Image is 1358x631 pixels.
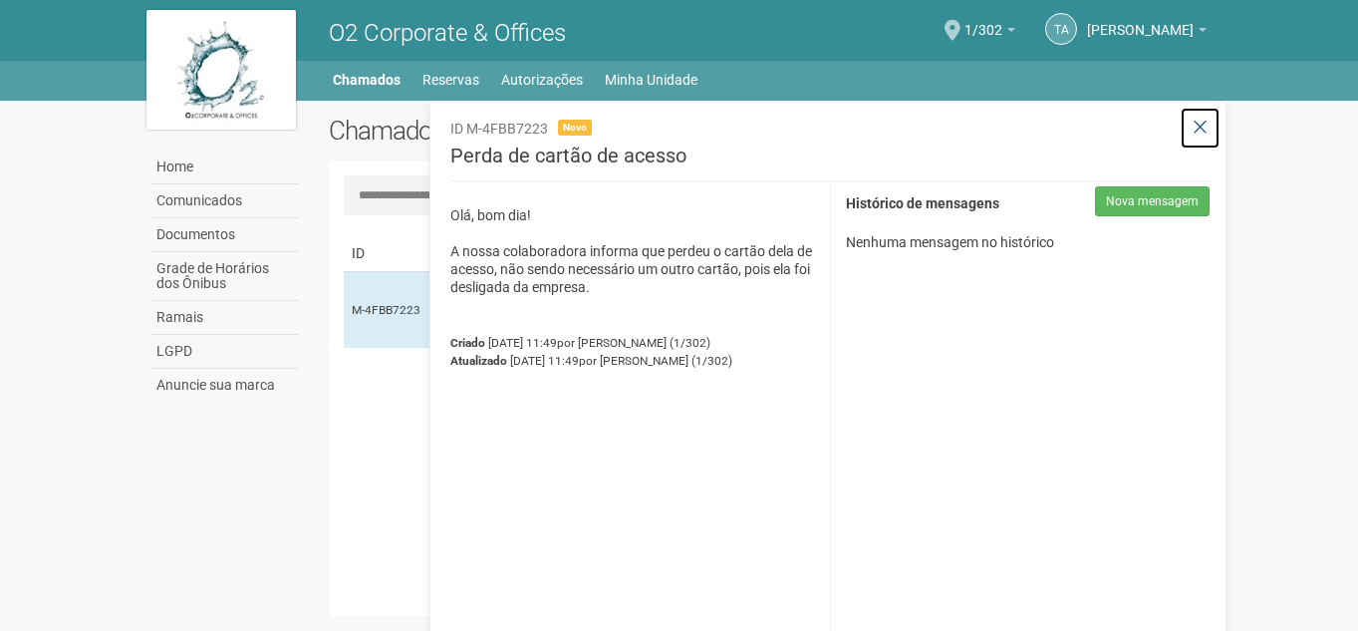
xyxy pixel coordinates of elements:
[422,66,479,94] a: Reservas
[151,184,299,218] a: Comunicados
[344,272,433,349] td: M-4FBB7223
[605,66,697,94] a: Minha Unidade
[151,335,299,369] a: LGPD
[846,233,1211,251] p: Nenhuma mensagem no histórico
[450,206,815,314] p: Olá, bom dia! A nossa colaboradora informa que perdeu o cartão dela de acesso, não sendo necessár...
[1095,186,1210,216] button: Nova mensagem
[151,151,299,184] a: Home
[450,121,548,137] span: ID M-4FBB7223
[964,25,1015,41] a: 1/302
[1045,13,1077,45] a: TA
[151,301,299,335] a: Ramais
[846,196,999,212] strong: Histórico de mensagens
[450,146,1211,181] h3: Perda de cartão de acesso
[151,218,299,252] a: Documentos
[558,120,592,136] span: Novo
[579,354,732,368] span: por [PERSON_NAME] (1/302)
[333,66,401,94] a: Chamados
[557,336,710,350] span: por [PERSON_NAME] (1/302)
[329,19,566,47] span: O2 Corporate & Offices
[450,336,485,350] strong: Criado
[510,354,732,368] span: [DATE] 11:49
[1087,3,1194,38] span: Thamiris Abdala
[488,336,710,350] span: [DATE] 11:49
[146,10,296,130] img: logo.jpg
[329,116,679,146] h2: Chamados
[344,235,433,272] td: ID
[450,354,507,368] strong: Atualizado
[501,66,583,94] a: Autorizações
[1087,25,1207,41] a: [PERSON_NAME]
[151,252,299,301] a: Grade de Horários dos Ônibus
[964,3,1002,38] span: 1/302
[151,369,299,402] a: Anuncie sua marca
